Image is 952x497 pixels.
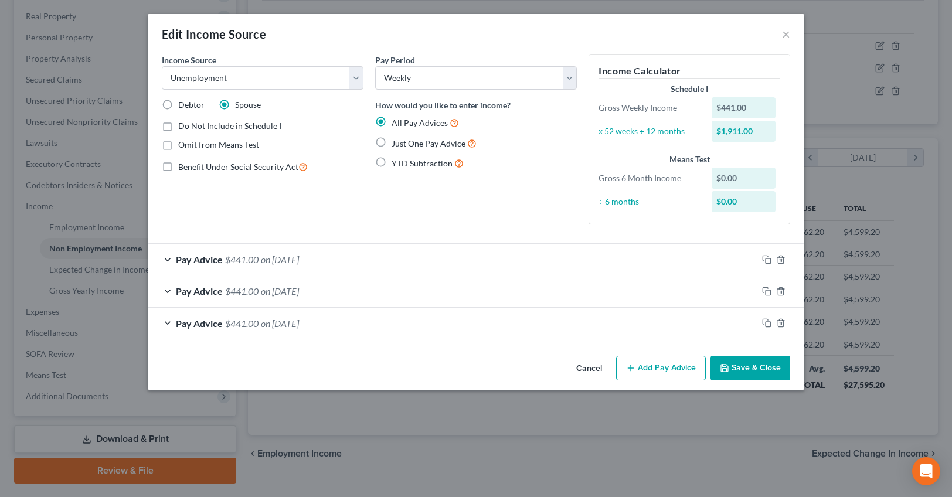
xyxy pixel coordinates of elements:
[375,54,415,66] label: Pay Period
[178,162,298,172] span: Benefit Under Social Security Act
[225,254,259,265] span: $441.00
[162,55,216,65] span: Income Source
[712,191,776,212] div: $0.00
[616,356,706,380] button: Add Pay Advice
[178,100,205,110] span: Debtor
[567,357,611,380] button: Cancel
[710,356,790,380] button: Save & Close
[599,154,780,165] div: Means Test
[225,285,259,297] span: $441.00
[782,27,790,41] button: ×
[235,100,261,110] span: Spouse
[392,138,465,148] span: Just One Pay Advice
[178,121,281,131] span: Do Not Include in Schedule I
[392,118,448,128] span: All Pay Advices
[599,64,780,79] h5: Income Calculator
[599,83,780,95] div: Schedule I
[176,254,223,265] span: Pay Advice
[261,285,299,297] span: on [DATE]
[593,172,706,184] div: Gross 6 Month Income
[593,102,706,114] div: Gross Weekly Income
[176,318,223,329] span: Pay Advice
[593,196,706,207] div: ÷ 6 months
[375,99,511,111] label: How would you like to enter income?
[712,121,776,142] div: $1,911.00
[261,318,299,329] span: on [DATE]
[392,158,453,168] span: YTD Subtraction
[593,125,706,137] div: x 52 weeks ÷ 12 months
[912,457,940,485] div: Open Intercom Messenger
[178,139,259,149] span: Omit from Means Test
[261,254,299,265] span: on [DATE]
[712,97,776,118] div: $441.00
[162,26,266,42] div: Edit Income Source
[225,318,259,329] span: $441.00
[176,285,223,297] span: Pay Advice
[712,168,776,189] div: $0.00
